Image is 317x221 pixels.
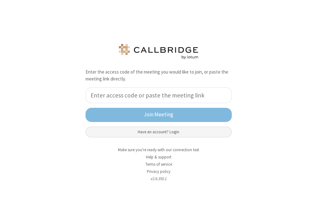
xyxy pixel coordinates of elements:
[81,176,236,182] li: v2.6.350.1
[146,154,171,160] a: Help & support
[86,127,232,137] button: Have an account? Login
[86,69,232,83] p: Enter the access code of the meeting you would like to join, or paste the meeting link directly.
[147,169,170,174] a: Privacy policy
[118,44,199,59] img: logo.png
[118,147,199,152] a: Make sure you're ready with our connection test
[145,162,172,167] a: Terms of service
[86,87,232,103] input: Enter access code or paste the meeting link
[86,108,232,122] button: Join Meeting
